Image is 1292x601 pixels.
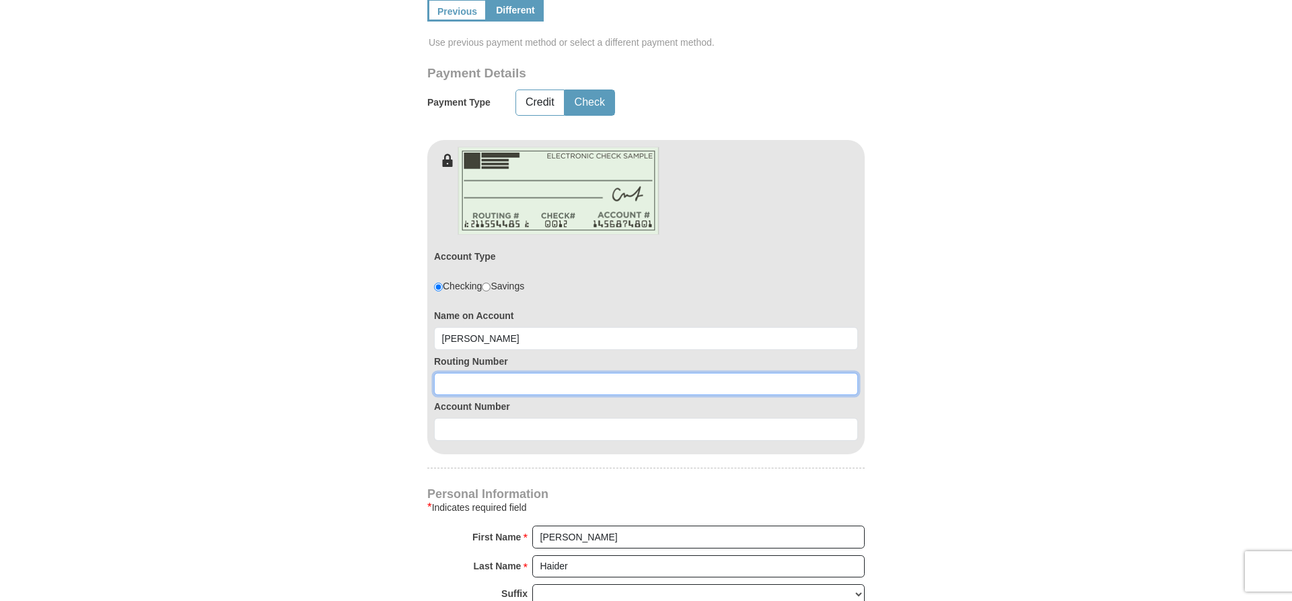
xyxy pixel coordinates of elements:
[565,90,614,115] button: Check
[427,499,865,516] div: Indicates required field
[434,355,858,368] label: Routing Number
[434,400,858,413] label: Account Number
[427,66,770,81] h3: Payment Details
[427,97,491,108] h5: Payment Type
[474,557,522,575] strong: Last Name
[434,279,524,293] div: Checking Savings
[427,489,865,499] h4: Personal Information
[434,309,858,322] label: Name on Account
[434,250,496,263] label: Account Type
[516,90,564,115] button: Credit
[472,528,521,546] strong: First Name
[458,147,659,235] img: check-en.png
[429,36,866,49] span: Use previous payment method or select a different payment method.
